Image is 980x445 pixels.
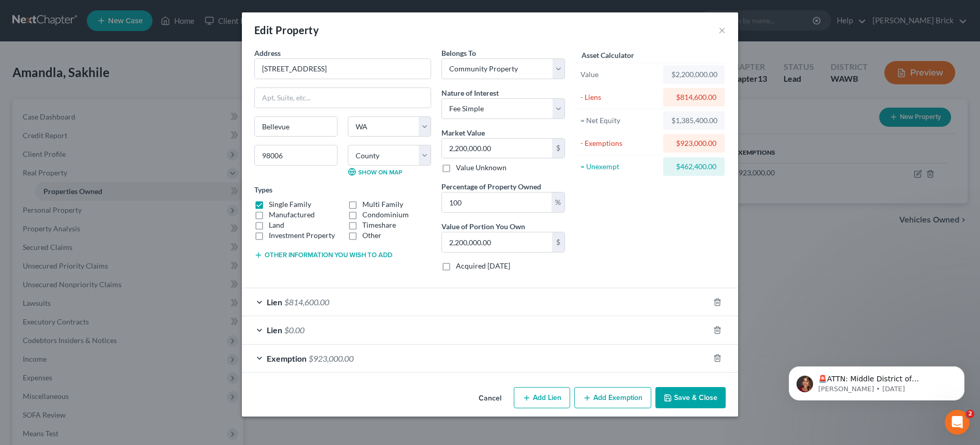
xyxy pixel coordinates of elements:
button: Add Lien [514,387,570,409]
input: Enter city... [255,117,337,137]
span: Address [254,49,281,57]
iframe: Intercom live chat [945,410,970,435]
label: Percentage of Property Owned [441,181,541,192]
div: $923,000.00 [671,138,716,149]
label: Nature of Interest [441,87,499,98]
label: Types [254,184,272,195]
div: $2,200,000.00 [671,69,716,80]
span: $923,000.00 [309,353,354,363]
div: - Liens [580,92,659,102]
label: Investment Property [269,230,335,241]
iframe: Intercom notifications message [773,345,980,417]
label: Timeshare [362,220,396,230]
label: Single Family [269,199,311,210]
span: $0.00 [284,325,304,335]
div: = Net Equity [580,115,659,126]
div: $462,400.00 [671,161,716,172]
div: Value [580,69,659,80]
button: Save & Close [655,387,726,409]
input: Enter address... [255,59,431,79]
button: Other information you wish to add [254,251,392,259]
input: Apt, Suite, etc... [255,88,431,108]
span: Exemption [267,353,307,363]
div: Edit Property [254,23,319,37]
button: Cancel [470,388,510,409]
span: Belongs To [441,49,476,57]
label: Value Unknown [456,162,507,173]
label: Value of Portion You Own [441,221,525,232]
label: Manufactured [269,210,315,220]
label: Condominium [362,210,409,220]
input: 0.00 [442,192,552,212]
div: $ [552,139,564,158]
button: × [718,24,726,36]
span: $814,600.00 [284,297,329,307]
label: Acquired [DATE] [456,261,510,271]
div: = Unexempt [580,161,659,172]
label: Other [362,230,381,241]
label: Land [269,220,284,230]
div: % [552,192,564,212]
button: Add Exemption [574,387,651,409]
span: 2 [966,410,974,418]
div: $ [552,232,564,252]
label: Asset Calculator [581,50,634,61]
div: $814,600.00 [671,92,716,102]
div: - Exemptions [580,138,659,149]
a: Show on Map [348,168,402,176]
input: Enter zip... [254,145,338,166]
div: $1,385,400.00 [671,115,716,126]
label: Multi Family [362,199,403,210]
span: Lien [267,297,282,307]
input: 0.00 [442,232,552,252]
span: Lien [267,325,282,335]
input: 0.00 [442,139,552,158]
label: Market Value [441,127,485,138]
